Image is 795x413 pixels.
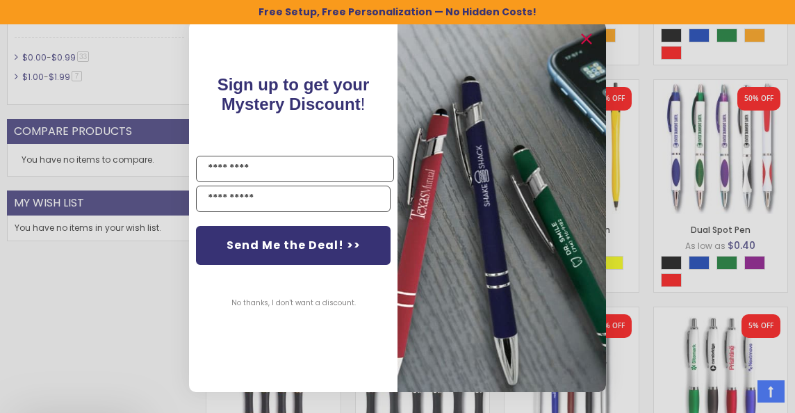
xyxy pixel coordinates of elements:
button: No thanks, I don't want a discount. [224,286,363,321]
span: Sign up to get your Mystery Discount [218,75,370,113]
button: Close dialog [575,28,598,50]
img: pop-up-image [397,21,606,391]
span: ! [218,75,370,113]
button: Send Me the Deal! >> [196,226,391,265]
